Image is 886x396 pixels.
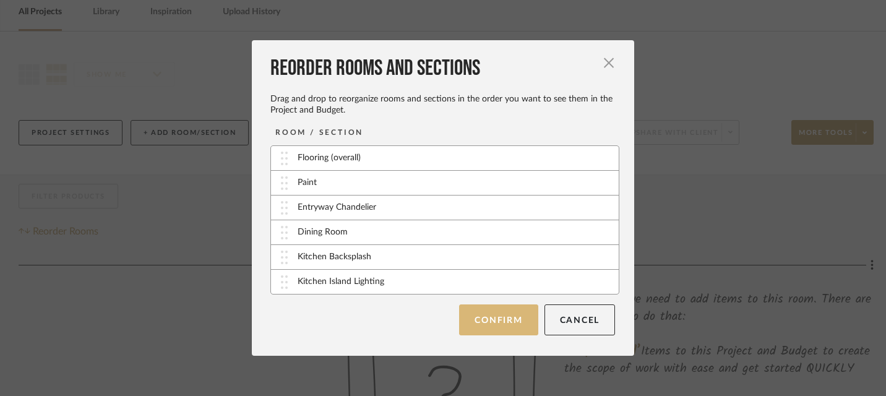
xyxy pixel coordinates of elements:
[281,275,288,289] img: vertical-grip.svg
[270,55,615,82] div: Reorder Rooms and Sections
[544,304,616,335] button: Cancel
[298,176,317,189] div: Paint
[298,152,361,165] div: Flooring (overall)
[275,126,363,139] div: ROOM / SECTION
[596,50,621,75] button: Close
[270,93,615,116] div: Drag and drop to reorganize rooms and sections in the order you want to see them in the Project a...
[298,251,371,264] div: Kitchen Backsplash
[281,152,288,165] img: vertical-grip.svg
[281,226,288,239] img: vertical-grip.svg
[298,226,348,239] div: Dining Room
[459,304,538,335] button: Confirm
[298,201,376,214] div: Entryway Chandelier
[298,275,384,288] div: Kitchen Island Lighting
[281,201,288,215] img: vertical-grip.svg
[281,251,288,264] img: vertical-grip.svg
[281,176,288,190] img: vertical-grip.svg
